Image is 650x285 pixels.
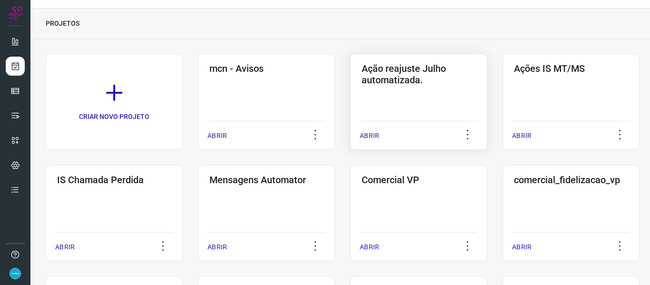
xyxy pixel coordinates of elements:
img: 86fc21c22a90fb4bae6cb495ded7e8f6.png [10,268,21,279]
h3: IS Chamada Perdida [57,174,171,186]
p: ABRIR [207,242,227,252]
p: PROJETOS [46,19,79,29]
p: ABRIR [512,131,532,141]
p: ABRIR [55,242,75,252]
p: ABRIR [360,242,379,252]
h3: Mensagens Automator [209,174,324,186]
h3: Ação reajuste Julho automatizada. [362,63,476,86]
p: ABRIR [207,131,227,141]
h3: Comercial VP [362,174,476,186]
h3: comercial_fidelizacao_vp [514,174,628,186]
p: ABRIR [512,242,532,252]
img: Logo [8,6,22,20]
p: CRIAR NOVO PROJETO [79,112,149,122]
p: ABRIR [360,131,379,141]
h3: Ações IS MT/MS [514,63,628,74]
h3: mcn - Avisos [209,63,324,74]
